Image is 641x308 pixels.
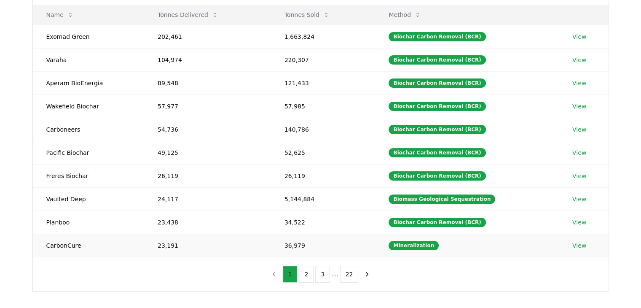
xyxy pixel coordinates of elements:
[572,241,586,250] a: View
[389,32,485,41] div: Biochar Carbon Removal (BCR)
[382,6,428,23] button: Method
[144,141,271,164] td: 49,125
[271,71,375,95] td: 121,433
[271,211,375,234] td: 34,522
[33,141,144,164] td: Pacific Biochar
[33,71,144,95] td: Aperam BioEnergia
[33,95,144,118] td: Wakefield Biochar
[144,211,271,234] td: 23,438
[33,25,144,48] td: Exomad Green
[271,141,375,164] td: 52,625
[151,6,225,23] button: Tonnes Delivered
[33,164,144,187] td: Freres Biochar
[389,102,485,111] div: Biochar Carbon Removal (BCR)
[144,95,271,118] td: 57,977
[389,241,439,250] div: Mineralization
[144,48,271,71] td: 104,974
[389,78,485,88] div: Biochar Carbon Removal (BCR)
[33,187,144,211] td: Vaulted Deep
[389,125,485,134] div: Biochar Carbon Removal (BCR)
[33,48,144,71] td: Varaha
[271,187,375,211] td: 5,144,884
[144,71,271,95] td: 89,548
[33,234,144,257] td: CarbonCure
[271,25,375,48] td: 1,663,824
[389,171,485,181] div: Biochar Carbon Removal (BCR)
[572,172,586,180] a: View
[572,79,586,87] a: View
[33,211,144,234] td: Planboo
[360,266,374,283] button: next page
[389,55,485,65] div: Biochar Carbon Removal (BCR)
[278,6,336,23] button: Tonnes Sold
[299,266,314,283] button: 2
[332,269,338,279] li: ...
[144,118,271,141] td: 54,736
[271,48,375,71] td: 220,307
[283,266,298,283] button: 1
[40,6,80,23] button: Name
[271,118,375,141] td: 140,786
[389,218,485,227] div: Biochar Carbon Removal (BCR)
[144,164,271,187] td: 26,119
[572,56,586,64] a: View
[572,149,586,157] a: View
[271,234,375,257] td: 36,979
[144,234,271,257] td: 23,191
[271,164,375,187] td: 26,119
[572,125,586,134] a: View
[389,195,495,204] div: Biomass Geological Sequestration
[572,102,586,111] a: View
[389,148,485,157] div: Biochar Carbon Removal (BCR)
[144,25,271,48] td: 202,461
[572,218,586,227] a: View
[315,266,330,283] button: 3
[572,32,586,41] a: View
[572,195,586,203] a: View
[33,118,144,141] td: Carboneers
[340,266,359,283] button: 22
[144,187,271,211] td: 24,117
[271,95,375,118] td: 57,985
